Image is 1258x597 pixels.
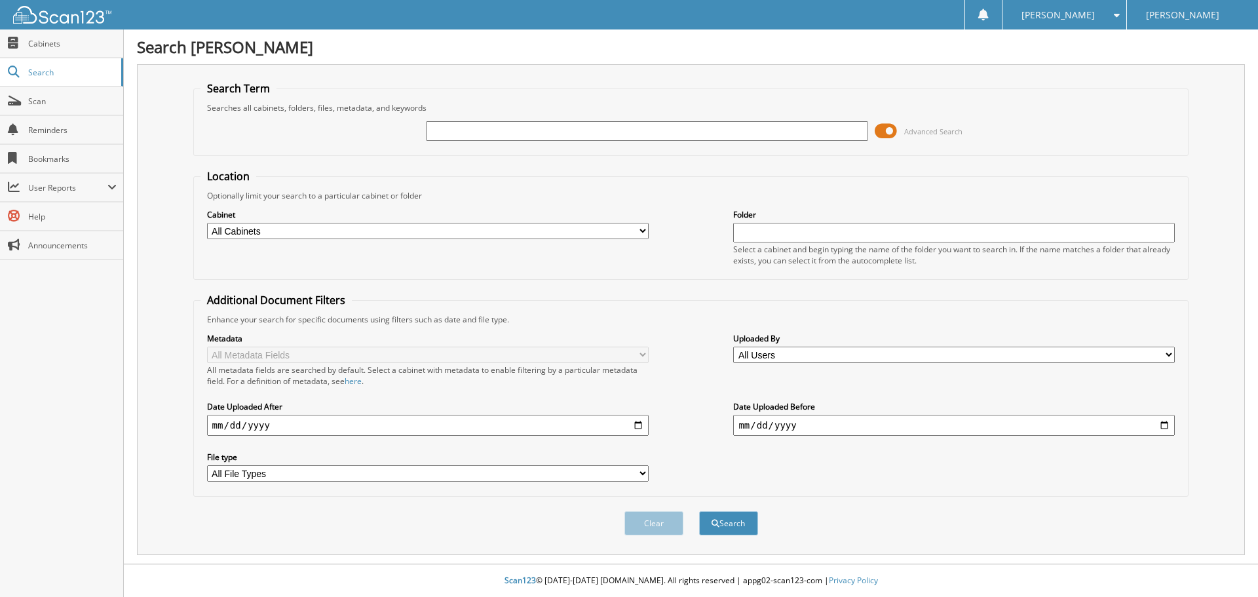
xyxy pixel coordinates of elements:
legend: Search Term [200,81,276,96]
label: Date Uploaded Before [733,401,1175,412]
span: Scan [28,96,117,107]
span: Scan123 [505,575,536,586]
legend: Location [200,169,256,183]
a: here [345,376,362,387]
h1: Search [PERSON_NAME] [137,36,1245,58]
label: File type [207,452,649,463]
div: Searches all cabinets, folders, files, metadata, and keywords [200,102,1182,113]
span: Bookmarks [28,153,117,164]
img: scan123-logo-white.svg [13,6,111,24]
label: Date Uploaded After [207,401,649,412]
a: Privacy Policy [829,575,878,586]
span: [PERSON_NAME] [1021,11,1095,19]
span: Advanced Search [904,126,963,136]
input: end [733,415,1175,436]
button: Search [699,511,758,535]
span: Cabinets [28,38,117,49]
div: Select a cabinet and begin typing the name of the folder you want to search in. If the name match... [733,244,1175,266]
span: User Reports [28,182,107,193]
span: Reminders [28,125,117,136]
input: start [207,415,649,436]
label: Cabinet [207,209,649,220]
label: Uploaded By [733,333,1175,344]
button: Clear [624,511,683,535]
legend: Additional Document Filters [200,293,352,307]
label: Metadata [207,333,649,344]
span: Help [28,211,117,222]
span: Search [28,67,115,78]
div: Optionally limit your search to a particular cabinet or folder [200,190,1182,201]
span: [PERSON_NAME] [1146,11,1219,19]
div: Enhance your search for specific documents using filters such as date and file type. [200,314,1182,325]
div: All metadata fields are searched by default. Select a cabinet with metadata to enable filtering b... [207,364,649,387]
div: © [DATE]-[DATE] [DOMAIN_NAME]. All rights reserved | appg02-scan123-com | [124,565,1258,597]
span: Announcements [28,240,117,251]
label: Folder [733,209,1175,220]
